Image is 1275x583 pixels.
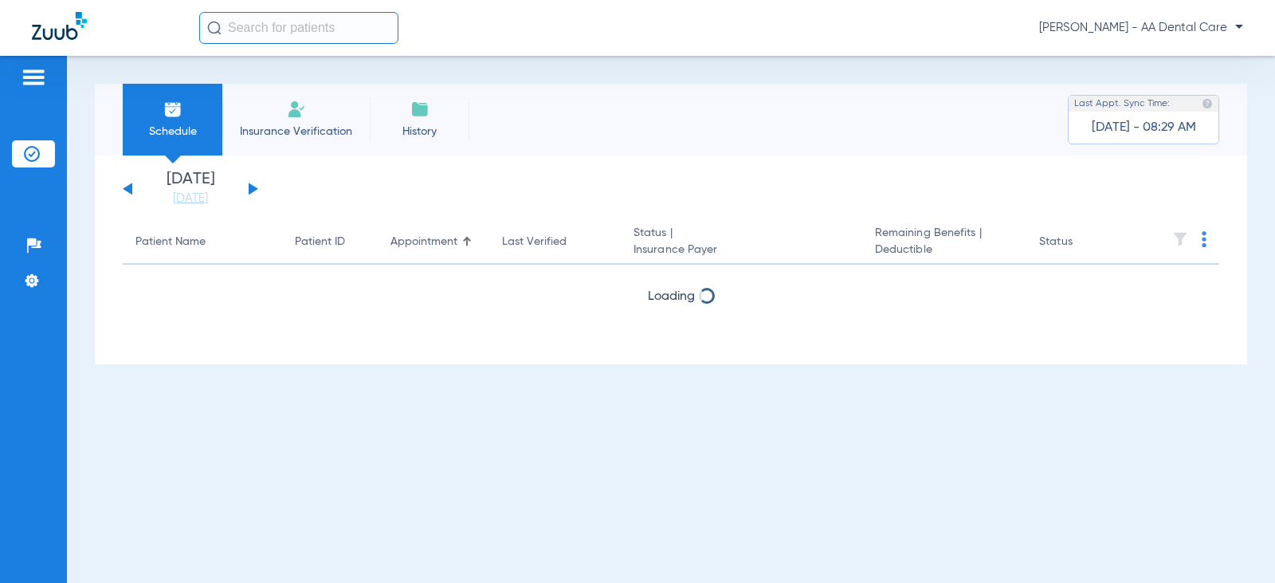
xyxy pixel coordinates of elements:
span: History [382,124,457,140]
span: Insurance Payer [634,242,849,258]
input: Search for patients [199,12,398,44]
span: Deductible [875,242,1014,258]
img: History [410,100,430,119]
div: Appointment [390,234,477,250]
img: hamburger-icon [21,68,46,87]
div: Last Verified [502,234,608,250]
span: [DATE] - 08:29 AM [1092,120,1196,136]
th: Status [1026,220,1134,265]
div: Patient ID [295,234,365,250]
div: Last Verified [502,234,567,250]
th: Status | [621,220,862,265]
span: Schedule [135,124,210,140]
div: Patient Name [135,234,206,250]
span: Insurance Verification [234,124,358,140]
img: group-dot-blue.svg [1202,231,1206,247]
div: Patient ID [295,234,345,250]
img: last sync help info [1202,98,1213,109]
span: Loading [648,290,695,303]
img: filter.svg [1172,231,1188,247]
div: Appointment [390,234,457,250]
img: Manual Insurance Verification [287,100,306,119]
span: Last Appt. Sync Time: [1074,96,1170,112]
span: [PERSON_NAME] - AA Dental Care [1039,20,1243,36]
a: [DATE] [143,191,238,207]
img: Search Icon [207,21,222,35]
img: Schedule [163,100,182,119]
th: Remaining Benefits | [862,220,1026,265]
li: [DATE] [143,171,238,207]
div: Patient Name [135,234,269,250]
img: Zuub Logo [32,12,87,40]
